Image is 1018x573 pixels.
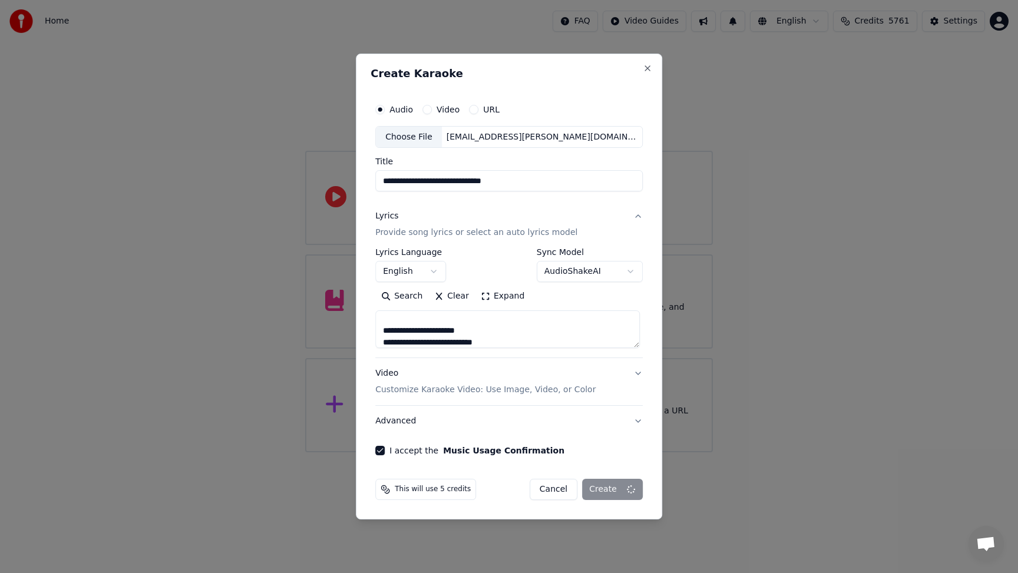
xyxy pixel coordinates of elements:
[375,249,446,257] label: Lyrics Language
[483,105,500,114] label: URL
[375,211,398,223] div: Lyrics
[375,384,596,396] p: Customize Karaoke Video: Use Image, Video, or Color
[376,127,442,148] div: Choose File
[395,485,471,494] span: This will use 5 credits
[475,287,530,306] button: Expand
[375,406,643,436] button: Advanced
[375,287,428,306] button: Search
[389,105,413,114] label: Audio
[375,227,577,239] p: Provide song lyrics or select an auto lyrics model
[530,479,577,500] button: Cancel
[375,359,643,406] button: VideoCustomize Karaoke Video: Use Image, Video, or Color
[442,131,642,143] div: [EMAIL_ADDRESS][PERSON_NAME][DOMAIN_NAME]/Shared drives/Sing_King_External_Studios/Paris Music De...
[375,368,596,396] div: Video
[537,249,643,257] label: Sync Model
[371,68,647,79] h2: Create Karaoke
[375,158,643,166] label: Title
[428,287,475,306] button: Clear
[437,105,460,114] label: Video
[375,249,643,358] div: LyricsProvide song lyrics or select an auto lyrics model
[375,201,643,249] button: LyricsProvide song lyrics or select an auto lyrics model
[389,446,564,455] label: I accept the
[443,446,564,455] button: I accept the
